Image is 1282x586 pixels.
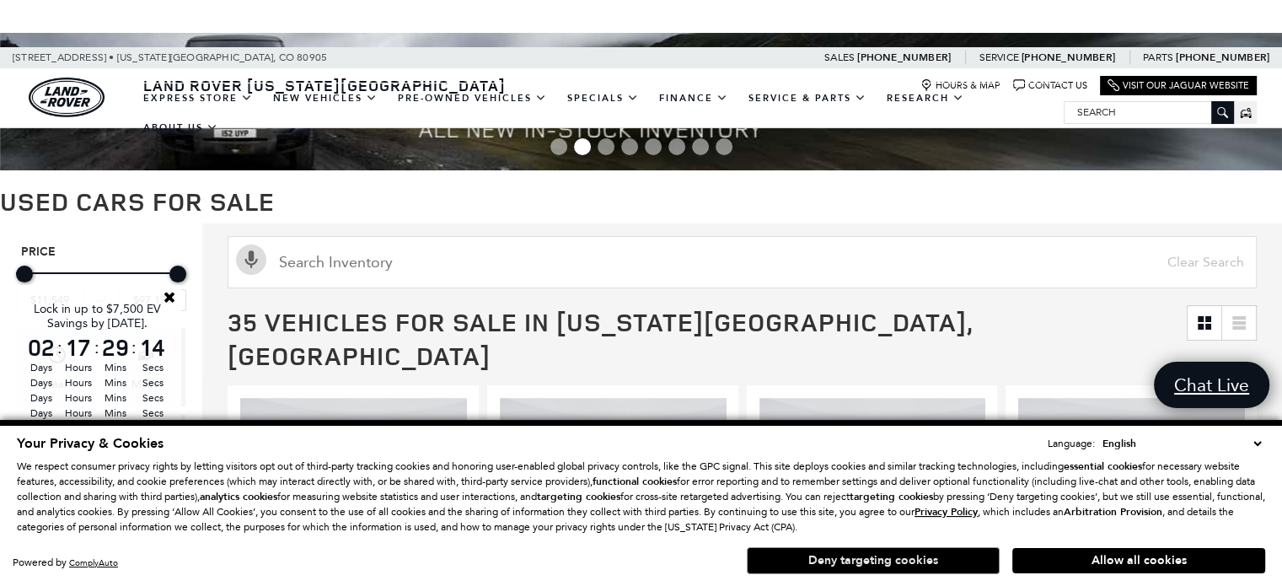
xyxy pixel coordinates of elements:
[69,557,118,568] a: ComplyAuto
[236,245,266,275] svg: Click to toggle on voice search
[13,47,115,68] span: [STREET_ADDRESS] •
[29,78,105,117] img: Land Rover
[62,406,94,421] span: Hours
[240,398,469,570] img: 2013 Land Rover Range Rover Sport Supercharged 1
[1108,79,1249,92] a: Visit Our Jaguar Website
[738,83,877,113] a: Service & Parts
[500,398,729,570] div: 1 / 2
[1166,374,1258,396] span: Chat Live
[131,335,137,360] span: :
[137,406,169,421] span: Secs
[759,398,989,570] img: 2018 Land Rover Range Rover Sport HSE 1
[25,336,57,359] span: 02
[500,398,729,570] img: 2017 Land Rover Range Rover Evoque SE 1
[62,390,94,406] span: Hours
[915,506,978,518] a: Privacy Policy
[557,83,649,113] a: Specials
[169,266,186,282] div: Maximum Price
[747,547,1000,574] button: Deny targeting cookies
[279,47,294,68] span: CO
[16,266,33,282] div: Minimum Price
[57,335,62,360] span: :
[692,138,709,155] span: Go to slide 7
[598,138,614,155] span: Go to slide 3
[645,138,662,155] span: Go to slide 5
[137,360,169,375] span: Secs
[537,490,620,503] strong: targeting cookies
[228,304,973,373] span: 35 Vehicles for Sale in [US_STATE][GEOGRAPHIC_DATA], [GEOGRAPHIC_DATA]
[25,375,57,390] span: Days
[1065,102,1233,122] input: Search
[62,336,94,359] span: 17
[649,83,738,113] a: Finance
[850,490,933,503] strong: targeting cookies
[99,375,131,390] span: Mins
[13,557,118,568] div: Powered by
[759,398,989,570] div: 1 / 2
[1048,438,1095,449] div: Language:
[137,390,169,406] span: Secs
[29,78,105,117] a: land-rover
[117,47,276,68] span: [US_STATE][GEOGRAPHIC_DATA],
[668,138,685,155] span: Go to slide 6
[263,83,388,113] a: New Vehicles
[920,79,1000,92] a: Hours & Map
[621,138,638,155] span: Go to slide 4
[877,83,974,113] a: Research
[25,390,57,406] span: Days
[593,475,677,488] strong: functional cookies
[13,51,327,63] a: [STREET_ADDRESS] • [US_STATE][GEOGRAPHIC_DATA], CO 80905
[25,360,57,375] span: Days
[550,138,567,155] span: Go to slide 1
[133,113,228,142] a: About Us
[62,360,94,375] span: Hours
[1012,548,1265,573] button: Allow all cookies
[574,138,591,155] span: Go to slide 2
[17,459,1265,535] p: We respect consumer privacy rights by letting visitors opt out of third-party tracking cookies an...
[99,360,131,375] span: Mins
[1013,79,1087,92] a: Contact Us
[979,51,1018,63] span: Service
[99,336,131,359] span: 29
[25,406,57,421] span: Days
[34,302,161,331] span: Lock in up to $7,500 EV Savings by [DATE].
[1018,398,1247,570] div: 1 / 2
[99,406,131,421] span: Mins
[1018,398,1247,570] img: 2022 Land Rover Discovery Sport S R-Dynamic 1
[716,138,732,155] span: Go to slide 8
[133,75,516,95] a: Land Rover [US_STATE][GEOGRAPHIC_DATA]
[240,398,469,570] div: 1 / 2
[1064,460,1142,473] strong: essential cookies
[21,245,181,260] h5: Price
[99,390,131,406] span: Mins
[1176,51,1269,64] a: [PHONE_NUMBER]
[915,505,978,519] u: Privacy Policy
[388,83,557,113] a: Pre-Owned Vehicles
[1022,51,1115,64] a: [PHONE_NUMBER]
[143,75,506,95] span: Land Rover [US_STATE][GEOGRAPHIC_DATA]
[16,260,186,311] div: Price
[200,490,277,503] strong: analytics cookies
[133,83,263,113] a: EXPRESS STORE
[1064,505,1162,519] strong: Arbitration Provision
[133,83,1064,142] nav: Main Navigation
[17,434,164,453] span: Your Privacy & Cookies
[297,47,327,68] span: 80905
[137,375,169,390] span: Secs
[94,335,99,360] span: :
[162,289,177,304] a: Close
[62,375,94,390] span: Hours
[1143,51,1173,63] span: Parts
[137,336,169,359] span: 14
[1098,435,1265,452] select: Language Select
[228,236,1257,288] input: Search Inventory
[1154,362,1269,408] a: Chat Live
